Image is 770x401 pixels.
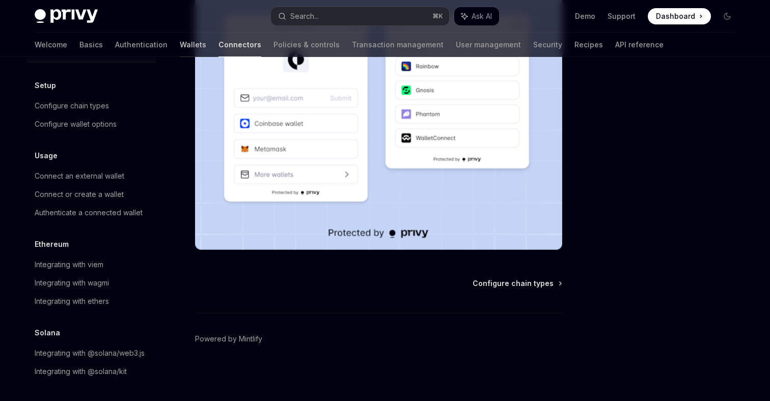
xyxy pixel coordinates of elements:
[454,7,499,25] button: Ask AI
[456,33,521,57] a: User management
[35,100,109,112] div: Configure chain types
[35,238,69,250] h5: Ethereum
[575,11,595,21] a: Demo
[719,8,735,24] button: Toggle dark mode
[35,259,103,271] div: Integrating with viem
[35,277,109,289] div: Integrating with wagmi
[273,33,340,57] a: Policies & controls
[533,33,562,57] a: Security
[115,33,168,57] a: Authentication
[574,33,603,57] a: Recipes
[352,33,444,57] a: Transaction management
[35,188,124,200] div: Connect or create a wallet
[472,11,492,21] span: Ask AI
[35,295,109,307] div: Integrating with ethers
[35,347,145,359] div: Integrating with @solana/web3.js
[26,97,157,115] a: Configure chain types
[26,115,157,133] a: Configure wallet options
[35,33,67,57] a: Welcome
[218,33,261,57] a: Connectors
[26,185,157,204] a: Connect or create a wallet
[648,8,711,24] a: Dashboard
[195,334,262,344] a: Powered by Mintlify
[26,344,157,362] a: Integrating with @solana/web3.js
[432,12,443,20] span: ⌘ K
[35,79,56,92] h5: Setup
[26,255,157,274] a: Integrating with viem
[608,11,636,21] a: Support
[26,362,157,381] a: Integrating with @solana/kit
[35,118,117,130] div: Configure wallet options
[290,10,319,22] div: Search...
[35,207,143,219] div: Authenticate a connected wallet
[473,278,561,289] a: Configure chain types
[473,278,554,289] span: Configure chain types
[79,33,103,57] a: Basics
[35,170,124,182] div: Connect an external wallet
[35,365,127,378] div: Integrating with @solana/kit
[35,327,60,339] h5: Solana
[35,9,98,23] img: dark logo
[26,274,157,292] a: Integrating with wagmi
[26,292,157,310] a: Integrating with ethers
[35,150,58,162] h5: Usage
[26,167,157,185] a: Connect an external wallet
[26,204,157,222] a: Authenticate a connected wallet
[271,7,449,25] button: Search...⌘K
[615,33,664,57] a: API reference
[656,11,695,21] span: Dashboard
[180,33,206,57] a: Wallets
